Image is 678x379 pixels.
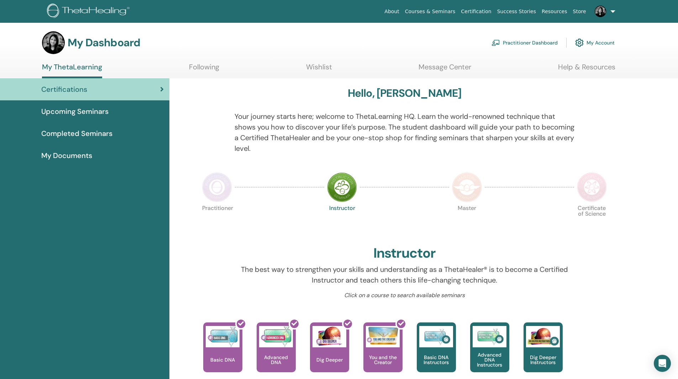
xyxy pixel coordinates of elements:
img: cog.svg [575,37,584,49]
h3: Hello, [PERSON_NAME] [348,87,462,100]
span: Upcoming Seminars [41,106,109,117]
a: Success Stories [494,5,539,18]
p: Click on a course to search available seminars [235,291,574,300]
p: Certificate of Science [577,205,607,235]
a: Resources [539,5,570,18]
p: Dig Deeper [314,357,346,362]
img: Master [452,172,482,202]
img: Advanced DNA Instructors [473,326,506,347]
a: My ThetaLearning [42,63,102,78]
img: Dig Deeper Instructors [526,326,560,347]
div: Open Intercom Messenger [654,355,671,372]
h2: Instructor [373,245,436,262]
a: Certification [458,5,494,18]
img: default.jpg [595,6,606,17]
a: Message Center [419,63,471,77]
span: Certifications [41,84,87,95]
p: Master [452,205,482,235]
img: You and the Creator [366,326,400,346]
img: chalkboard-teacher.svg [492,40,500,46]
h3: My Dashboard [68,36,140,49]
p: Instructor [327,205,357,235]
img: Basic DNA Instructors [419,326,453,347]
p: You and the Creator [363,355,403,365]
img: Dig Deeper [312,326,346,347]
img: Instructor [327,172,357,202]
p: Dig Deeper Instructors [524,355,563,365]
img: Advanced DNA [259,326,293,347]
a: Practitioner Dashboard [492,35,558,51]
p: Your journey starts here; welcome to ThetaLearning HQ. Learn the world-renowned technique that sh... [235,111,574,154]
img: Practitioner [202,172,232,202]
a: Following [189,63,219,77]
a: About [382,5,402,18]
img: logo.png [47,4,132,20]
span: Completed Seminars [41,128,112,139]
span: My Documents [41,150,92,161]
a: Store [570,5,589,18]
p: Advanced DNA Instructors [470,352,509,367]
p: Basic DNA Instructors [417,355,456,365]
a: Help & Resources [558,63,615,77]
img: Certificate of Science [577,172,607,202]
a: Courses & Seminars [402,5,458,18]
p: Advanced DNA [257,355,296,365]
img: Basic DNA [206,326,240,347]
p: The best way to strengthen your skills and understanding as a ThetaHealer® is to become a Certifi... [235,264,574,285]
a: My Account [575,35,615,51]
p: Practitioner [202,205,232,235]
img: default.jpg [42,31,65,54]
a: Wishlist [306,63,332,77]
